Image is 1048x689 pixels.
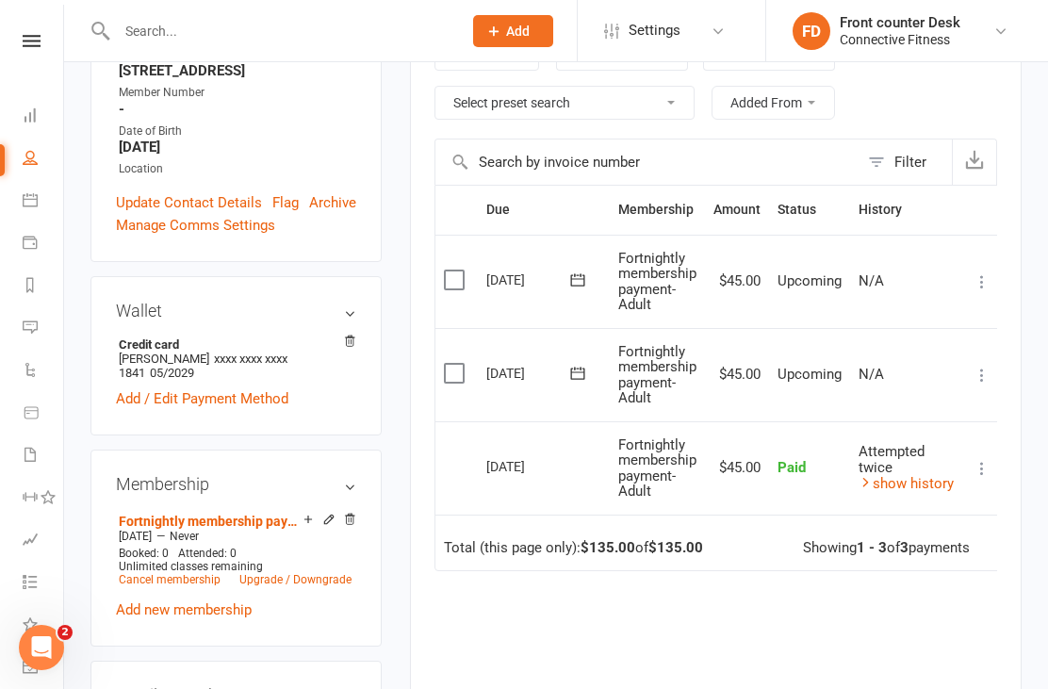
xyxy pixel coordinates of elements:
[119,139,356,156] strong: [DATE]
[111,18,449,44] input: Search...
[769,186,850,234] th: Status
[119,62,356,79] strong: [STREET_ADDRESS]
[618,436,696,500] span: Fortnightly membership payment- Adult
[486,451,573,481] div: [DATE]
[648,539,703,556] strong: $135.00
[859,475,954,492] a: show history
[178,547,237,560] span: Attended: 0
[23,266,65,308] a: Reports
[116,214,275,237] a: Manage Comms Settings
[116,475,356,494] h3: Membership
[119,560,263,573] span: Unlimited classes remaining
[116,601,252,618] a: Add new membership
[23,520,65,563] a: Assessments
[239,573,352,586] a: Upgrade / Downgrade
[119,337,347,352] strong: Credit card
[23,393,65,435] a: Product Sales
[793,12,830,50] div: FD
[435,139,859,185] input: Search by invoice number
[19,625,64,670] iframe: Intercom live chat
[705,328,769,421] td: $45.00
[857,539,887,556] strong: 1 - 3
[23,181,65,223] a: Calendar
[506,24,530,39] span: Add
[119,352,287,380] span: xxxx xxxx xxxx 1841
[272,191,299,214] a: Flag
[840,14,960,31] div: Front counter Desk
[850,186,962,234] th: History
[57,625,73,640] span: 2
[859,443,925,476] span: Attempted twice
[116,302,356,320] h3: Wallet
[705,421,769,515] td: $45.00
[778,272,842,289] span: Upcoming
[486,358,573,387] div: [DATE]
[778,459,806,476] span: Paid
[444,540,703,556] div: Total (this page only): of
[900,539,909,556] strong: 3
[859,272,884,289] span: N/A
[478,186,610,234] th: Due
[629,9,680,52] span: Settings
[150,366,194,380] span: 05/2029
[119,84,356,102] div: Member Number
[712,86,835,120] button: Added From
[119,514,303,529] a: Fortnightly membership payment- Adult
[170,530,199,543] span: Never
[581,539,635,556] strong: $135.00
[859,366,884,383] span: N/A
[23,605,65,648] a: What's New
[116,335,356,383] li: [PERSON_NAME]
[119,530,152,543] span: [DATE]
[705,235,769,328] td: $45.00
[894,151,926,173] div: Filter
[473,15,553,47] button: Add
[778,366,842,383] span: Upcoming
[486,265,573,294] div: [DATE]
[114,529,356,544] div: —
[840,31,960,48] div: Connective Fitness
[116,191,262,214] a: Update Contact Details
[618,250,696,314] span: Fortnightly membership payment- Adult
[610,186,705,234] th: Membership
[119,160,356,178] div: Location
[618,343,696,407] span: Fortnightly membership payment- Adult
[705,186,769,234] th: Amount
[859,139,952,185] button: Filter
[119,101,356,118] strong: -
[309,191,356,214] a: Archive
[116,387,288,410] a: Add / Edit Payment Method
[119,547,169,560] span: Booked: 0
[119,123,356,140] div: Date of Birth
[23,223,65,266] a: Payments
[23,96,65,139] a: Dashboard
[23,139,65,181] a: People
[119,573,221,586] a: Cancel membership
[803,540,970,556] div: Showing of payments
